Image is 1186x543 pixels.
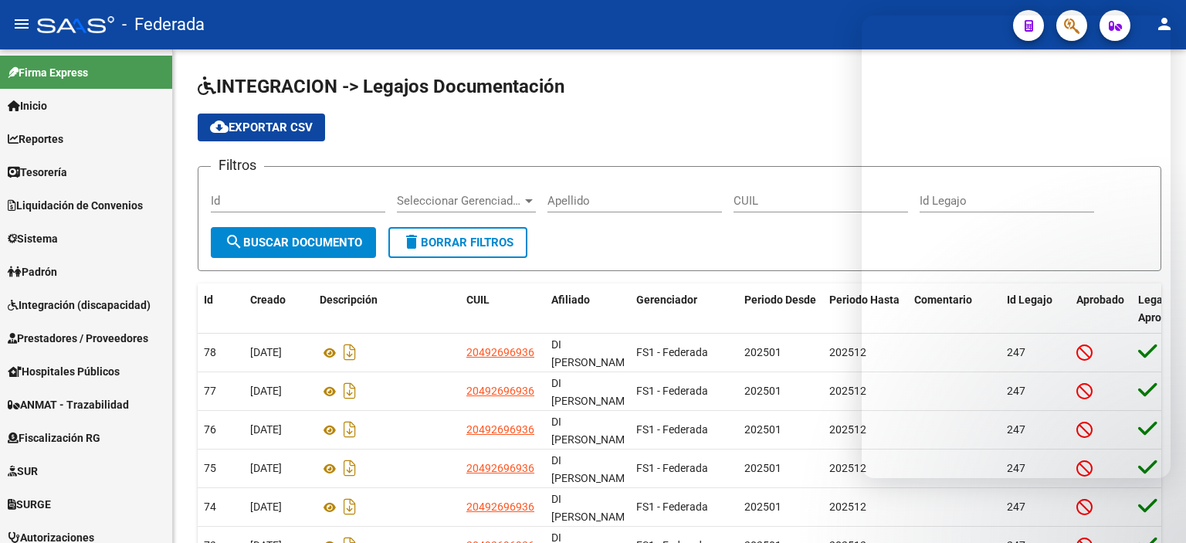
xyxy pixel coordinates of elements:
[198,76,564,97] span: INTEGRACION -> Legajos Documentación
[204,462,216,474] span: 75
[551,416,634,463] span: DI CARLO, ALEXIS -
[630,283,738,334] datatable-header-cell: Gerenciador
[8,363,120,380] span: Hospitales Públicos
[829,462,866,474] span: 202512
[122,8,205,42] span: - Federada
[402,236,513,249] span: Borrar Filtros
[744,346,781,358] span: 202501
[210,120,313,134] span: Exportar CSV
[636,462,708,474] span: FS1 - Federada
[388,227,527,258] button: Borrar Filtros
[744,385,781,397] span: 202501
[313,283,460,334] datatable-header-cell: Descripción
[829,294,900,306] span: Periodo Hasta
[8,429,100,446] span: Fiscalización RG
[545,283,630,334] datatable-header-cell: Afiliado
[551,377,634,425] span: DI CARLO, ALEXIS -
[744,462,781,474] span: 202501
[402,232,421,251] mat-icon: delete
[744,423,781,436] span: 202501
[250,423,282,436] span: [DATE]
[8,197,143,214] span: Liquidación de Convenios
[211,154,264,176] h3: Filtros
[250,385,282,397] span: [DATE]
[636,385,708,397] span: FS1 - Federada
[551,294,590,306] span: Afiliado
[862,15,1171,478] iframe: Intercom live chat
[636,501,708,513] span: FS1 - Federada
[340,494,360,519] i: Descargar documento
[340,456,360,480] i: Descargar documento
[466,423,534,436] span: 20492696936
[250,462,282,474] span: [DATE]
[340,417,360,442] i: Descargar documento
[250,501,282,513] span: [DATE]
[225,236,362,249] span: Buscar Documento
[8,97,47,114] span: Inicio
[829,385,866,397] span: 202512
[636,294,697,306] span: Gerenciador
[1007,501,1025,513] span: 247
[8,463,38,480] span: SUR
[466,385,534,397] span: 20492696936
[823,283,908,334] datatable-header-cell: Periodo Hasta
[8,263,57,280] span: Padrón
[320,294,378,306] span: Descripción
[204,501,216,513] span: 74
[198,283,244,334] datatable-header-cell: Id
[466,294,490,306] span: CUIL
[204,346,216,358] span: 78
[210,117,229,136] mat-icon: cloud_download
[397,194,522,208] span: Seleccionar Gerenciador
[8,131,63,148] span: Reportes
[250,346,282,358] span: [DATE]
[829,346,866,358] span: 202512
[204,294,213,306] span: Id
[340,340,360,365] i: Descargar documento
[738,283,823,334] datatable-header-cell: Periodo Desde
[551,493,634,541] span: DI CARLO, ALEXIS -
[8,396,129,413] span: ANMAT - Trazabilidad
[829,423,866,436] span: 202512
[636,346,708,358] span: FS1 - Federada
[466,501,534,513] span: 20492696936
[244,283,313,334] datatable-header-cell: Creado
[636,423,708,436] span: FS1 - Federada
[460,283,545,334] datatable-header-cell: CUIL
[340,378,360,403] i: Descargar documento
[8,297,151,314] span: Integración (discapacidad)
[744,294,816,306] span: Periodo Desde
[198,114,325,141] button: Exportar CSV
[8,164,67,181] span: Tesorería
[204,385,216,397] span: 77
[8,64,88,81] span: Firma Express
[8,330,148,347] span: Prestadores / Proveedores
[12,15,31,33] mat-icon: menu
[829,501,866,513] span: 202512
[466,346,534,358] span: 20492696936
[744,501,781,513] span: 202501
[8,496,51,513] span: SURGE
[225,232,243,251] mat-icon: search
[8,230,58,247] span: Sistema
[551,338,634,386] span: DI CARLO, ALEXIS -
[250,294,286,306] span: Creado
[211,227,376,258] button: Buscar Documento
[1133,490,1171,528] iframe: Intercom live chat
[466,462,534,474] span: 20492696936
[204,423,216,436] span: 76
[551,454,634,502] span: DI CARLO, ALEXIS -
